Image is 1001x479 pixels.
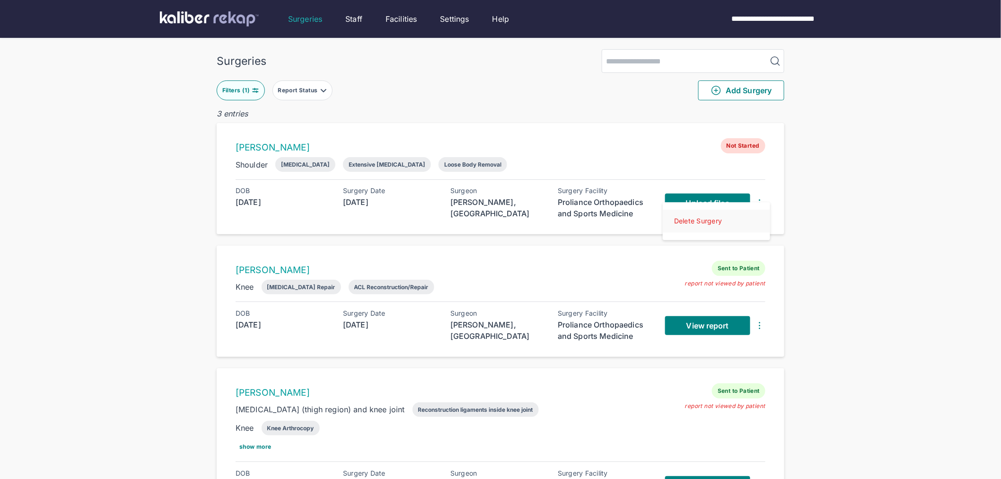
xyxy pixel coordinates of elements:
[444,161,501,168] div: Loose Body Removal
[281,161,330,168] div: [MEDICAL_DATA]
[665,194,750,213] a: Upload files
[685,402,765,410] div: report not viewed by patient
[698,80,784,100] button: Add Surgery
[450,187,545,195] div: Surgeon
[440,13,469,25] a: Settings
[343,470,438,477] div: Surgery Date
[252,87,259,94] img: faders-horizontal-teal.edb3eaa8.svg
[558,310,652,317] div: Surgery Facility
[663,210,770,232] button: Delete Surgery
[711,85,722,96] img: PlusCircleGreen.5fd88d77.svg
[217,108,784,119] div: 3 entries
[236,310,330,317] div: DOB
[450,470,545,477] div: Surgeon
[754,197,765,209] img: DotsThreeVertical.31cb0eda.svg
[343,187,438,195] div: Surgery Date
[222,87,252,94] div: Filters ( 1 )
[288,13,322,25] a: Surgeries
[558,196,652,219] div: Proliance Orthopaedics and Sports Medicine
[272,80,333,100] button: Report Status
[711,85,772,96] span: Add Surgery
[450,310,545,317] div: Surgeon
[236,319,330,330] div: [DATE]
[217,54,266,68] div: Surgeries
[236,439,275,454] button: show more
[343,319,438,330] div: [DATE]
[343,196,438,208] div: [DATE]
[558,187,652,195] div: Surgery Facility
[674,216,770,226] div: Delete Surgery
[770,55,781,67] img: MagnifyingGlass.1dc66aab.svg
[267,425,314,432] div: Knee Arthrocopy
[267,284,335,291] div: [MEDICAL_DATA] Repair
[754,320,765,331] img: DotsThreeVertical.31cb0eda.svg
[558,470,652,477] div: Surgery Facility
[492,13,509,25] a: Help
[418,406,533,413] div: Reconstruction ligaments inside knee joint
[236,387,310,398] a: [PERSON_NAME]
[343,310,438,317] div: Surgery Date
[450,319,545,342] div: [PERSON_NAME], [GEOGRAPHIC_DATA]
[345,13,362,25] a: Staff
[236,265,310,275] a: [PERSON_NAME]
[236,404,405,415] div: [MEDICAL_DATA] (thigh region) and knee joint
[349,161,425,168] div: Extensive [MEDICAL_DATA]
[217,80,265,100] button: Filters (1)
[450,196,545,219] div: [PERSON_NAME], [GEOGRAPHIC_DATA]
[686,198,729,208] span: Upload files
[320,87,327,94] img: filter-caret-down-grey.b3560631.svg
[236,422,254,434] div: Knee
[712,261,765,276] span: Sent to Patient
[236,187,330,195] div: DOB
[386,13,417,25] a: Facilities
[236,159,268,170] div: Shoulder
[236,281,254,293] div: Knee
[686,321,729,330] span: View report
[239,443,272,450] span: show more
[712,383,765,399] span: Sent to Patient
[160,11,259,27] img: kaliber labs logo
[236,196,330,208] div: [DATE]
[685,280,765,287] div: report not viewed by patient
[278,87,319,94] div: Report Status
[354,284,429,291] div: ACL Reconstruction/Repair
[236,142,310,153] a: [PERSON_NAME]
[665,316,750,335] a: View report
[236,470,330,477] div: DOB
[558,319,652,342] div: Proliance Orthopaedics and Sports Medicine
[721,138,765,153] span: Not Started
